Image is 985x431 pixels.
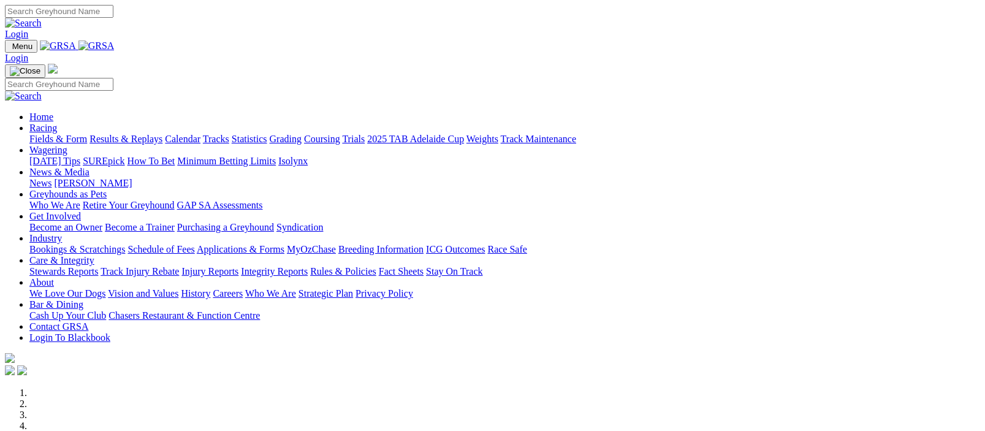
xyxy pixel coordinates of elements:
[29,189,107,199] a: Greyhounds as Pets
[29,321,88,332] a: Contact GRSA
[426,244,485,254] a: ICG Outcomes
[29,112,53,122] a: Home
[203,134,229,144] a: Tracks
[501,134,576,144] a: Track Maintenance
[108,310,260,321] a: Chasers Restaurant & Function Centre
[466,134,498,144] a: Weights
[304,134,340,144] a: Coursing
[342,134,365,144] a: Trials
[177,222,274,232] a: Purchasing a Greyhound
[299,288,353,299] a: Strategic Plan
[5,18,42,29] img: Search
[5,78,113,91] input: Search
[29,288,105,299] a: We Love Our Dogs
[48,64,58,74] img: logo-grsa-white.png
[83,200,175,210] a: Retire Your Greyhound
[487,244,527,254] a: Race Safe
[278,156,308,166] a: Isolynx
[29,200,980,211] div: Greyhounds as Pets
[338,244,424,254] a: Breeding Information
[426,266,482,277] a: Stay On Track
[12,42,32,51] span: Menu
[54,178,132,188] a: [PERSON_NAME]
[5,64,45,78] button: Toggle navigation
[197,244,284,254] a: Applications & Forms
[29,244,980,255] div: Industry
[29,134,980,145] div: Racing
[356,288,413,299] a: Privacy Policy
[181,288,210,299] a: History
[101,266,179,277] a: Track Injury Rebate
[276,222,323,232] a: Syndication
[29,299,83,310] a: Bar & Dining
[29,222,980,233] div: Get Involved
[310,266,376,277] a: Rules & Policies
[29,255,94,265] a: Care & Integrity
[29,266,98,277] a: Stewards Reports
[379,266,424,277] a: Fact Sheets
[367,134,464,144] a: 2025 TAB Adelaide Cup
[29,244,125,254] a: Bookings & Scratchings
[29,156,80,166] a: [DATE] Tips
[177,200,263,210] a: GAP SA Assessments
[5,5,113,18] input: Search
[245,288,296,299] a: Who We Are
[29,310,106,321] a: Cash Up Your Club
[29,134,87,144] a: Fields & Form
[127,244,194,254] a: Schedule of Fees
[29,266,980,277] div: Care & Integrity
[5,353,15,363] img: logo-grsa-white.png
[29,310,980,321] div: Bar & Dining
[5,91,42,102] img: Search
[5,53,28,63] a: Login
[5,40,37,53] button: Toggle navigation
[29,123,57,133] a: Racing
[5,29,28,39] a: Login
[89,134,162,144] a: Results & Replays
[29,233,62,243] a: Industry
[29,178,51,188] a: News
[105,222,175,232] a: Become a Trainer
[83,156,124,166] a: SUREpick
[108,288,178,299] a: Vision and Values
[10,66,40,76] img: Close
[17,365,27,375] img: twitter.svg
[29,178,980,189] div: News & Media
[29,222,102,232] a: Become an Owner
[213,288,243,299] a: Careers
[181,266,238,277] a: Injury Reports
[29,288,980,299] div: About
[29,200,80,210] a: Who We Are
[232,134,267,144] a: Statistics
[29,145,67,155] a: Wagering
[241,266,308,277] a: Integrity Reports
[165,134,200,144] a: Calendar
[29,167,89,177] a: News & Media
[40,40,76,51] img: GRSA
[287,244,336,254] a: MyOzChase
[270,134,302,144] a: Grading
[29,332,110,343] a: Login To Blackbook
[29,211,81,221] a: Get Involved
[5,365,15,375] img: facebook.svg
[29,277,54,288] a: About
[127,156,175,166] a: How To Bet
[177,156,276,166] a: Minimum Betting Limits
[29,156,980,167] div: Wagering
[78,40,115,51] img: GRSA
